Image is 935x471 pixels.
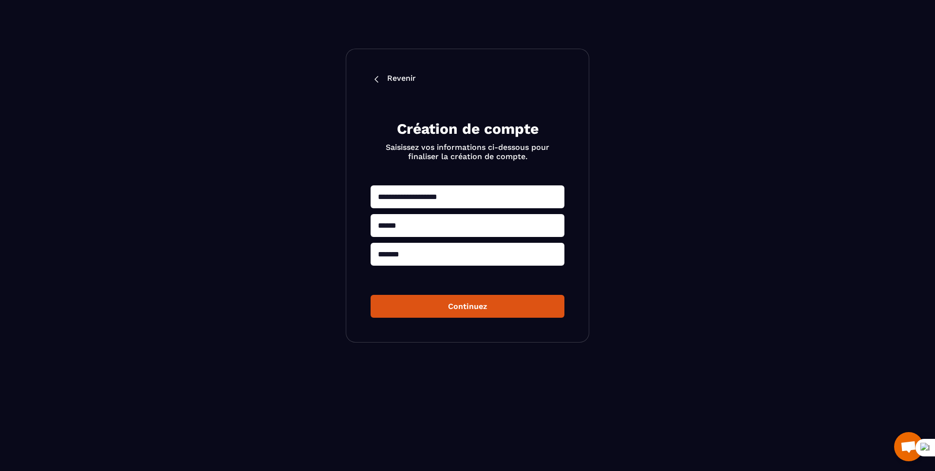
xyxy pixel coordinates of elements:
button: Continuez [371,295,564,318]
img: back [371,73,382,85]
h2: Création de compte [382,119,553,139]
p: Revenir [387,73,416,85]
p: Saisissez vos informations ci-dessous pour finaliser la création de compte. [382,143,553,161]
a: Revenir [371,73,564,85]
div: Mở cuộc trò chuyện [894,432,923,461]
